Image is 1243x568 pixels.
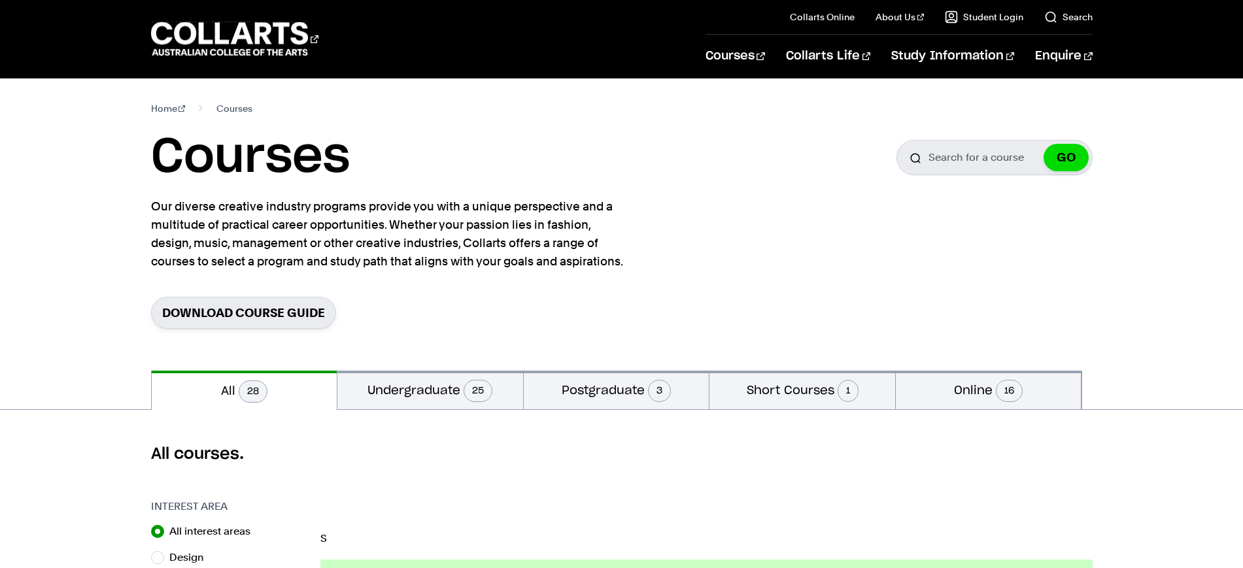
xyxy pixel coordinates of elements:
input: Search for a course [896,140,1093,175]
button: Short Courses1 [709,371,895,409]
a: Collarts Online [790,10,855,24]
span: 28 [239,380,267,403]
div: Go to homepage [151,20,318,58]
button: All28 [152,371,337,410]
button: Online16 [896,371,1081,409]
button: Undergraduate25 [337,371,523,409]
span: 3 [648,380,671,402]
span: 25 [464,380,492,402]
p: S [320,533,1093,544]
h1: Courses [151,128,350,187]
a: Home [151,99,186,118]
a: Download Course Guide [151,297,336,329]
button: Postgraduate3 [524,371,709,409]
span: 1 [838,380,859,402]
label: Design [169,548,214,567]
a: Collarts Life [786,35,870,78]
label: All interest areas [169,522,261,541]
h2: All courses. [151,444,1093,465]
button: GO [1044,144,1089,171]
a: Study Information [891,35,1014,78]
a: Courses [706,35,765,78]
h3: Interest Area [151,499,307,514]
a: Student Login [945,10,1023,24]
span: 16 [996,380,1023,402]
a: Enquire [1035,35,1092,78]
a: Search [1044,10,1093,24]
a: About Us [876,10,924,24]
span: Courses [216,99,252,118]
p: Our diverse creative industry programs provide you with a unique perspective and a multitude of p... [151,197,628,271]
